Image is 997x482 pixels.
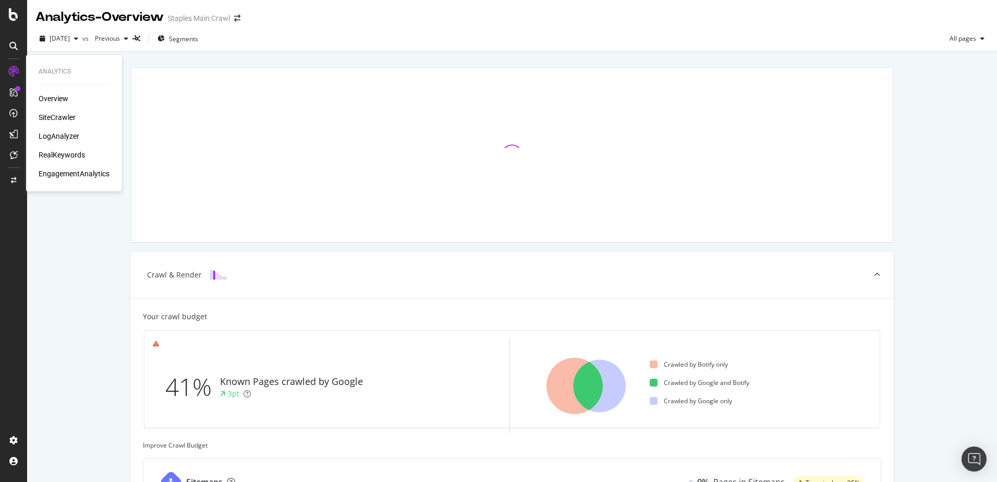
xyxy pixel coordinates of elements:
[35,8,164,26] div: Analytics - Overview
[39,131,79,141] a: LogAnalyzer
[147,270,202,280] div: Crawl & Render
[35,30,82,47] button: [DATE]
[39,168,110,179] a: EngagementAnalytics
[91,34,120,43] span: Previous
[39,93,68,104] a: Overview
[39,67,110,76] div: Analytics
[650,360,728,369] div: Crawled by Botify only
[143,311,207,322] div: Your crawl budget
[82,34,91,43] span: vs
[165,370,220,404] div: 41%
[650,396,732,405] div: Crawled by Google only
[39,150,85,160] a: RealKeywords
[945,34,976,43] span: All pages
[210,270,227,280] img: block-icon
[50,34,70,43] span: 2025 Sep. 5th
[220,375,363,389] div: Known Pages crawled by Google
[91,30,132,47] button: Previous
[143,441,881,450] div: Improve Crawl Budget
[169,34,198,43] span: Segments
[234,15,240,22] div: arrow-right-arrow-left
[39,112,76,123] a: SiteCrawler
[650,378,749,387] div: Crawled by Google and Botify
[153,30,202,47] button: Segments
[945,30,989,47] button: All pages
[168,13,230,23] div: Staples Main Crawl
[228,389,239,399] div: 3pt
[962,447,987,472] div: Open Intercom Messenger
